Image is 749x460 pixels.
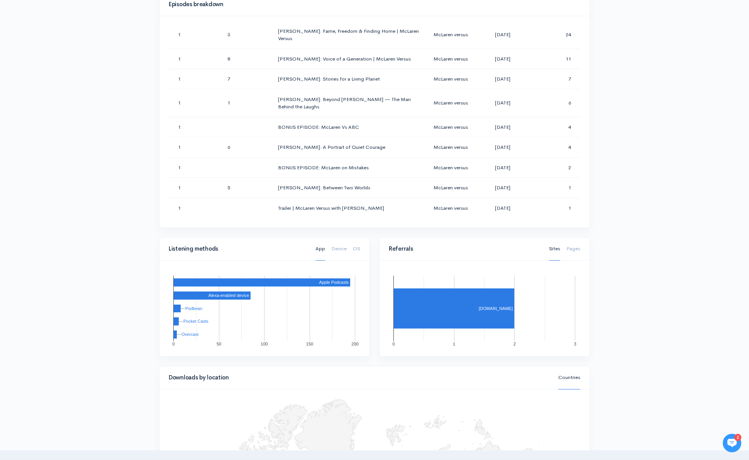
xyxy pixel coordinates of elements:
td: [DATE] [475,137,530,158]
td: 1 [169,69,221,89]
td: 8 [221,49,271,69]
text: 50 [217,342,221,346]
td: McLaren versus [427,178,475,198]
svg: A chart. [389,270,580,347]
text: [DOMAIN_NAME] [479,306,513,311]
a: Device [331,237,347,261]
a: App [315,237,325,261]
text: 0 [392,342,395,346]
td: McLaren versus [427,69,475,89]
td: [PERSON_NAME]: Fame, Freedom & Finding Home | McLaren Versus [272,21,427,49]
text: Apple Podcasts [319,280,349,285]
td: BONUS EPISODE: McLaren on Mistakes [272,157,427,178]
text: 100 [261,342,268,346]
td: 3 [221,21,271,49]
text: Podbean [185,306,202,311]
td: [DATE] [475,178,530,198]
td: McLaren versus [427,117,475,137]
a: OS [353,237,360,261]
a: Sites [549,237,560,261]
h4: Referrals [389,246,540,252]
td: Trailer | McLaren Versus with [PERSON_NAME] [272,198,427,218]
td: 1 [169,117,221,137]
td: 1 [530,198,580,218]
td: 24 [530,21,580,49]
p: Find an answer quickly [10,132,144,142]
text: 150 [306,342,313,346]
td: [PERSON_NAME]: Stories for a Living Planet [272,69,427,89]
td: McLaren versus [427,157,475,178]
td: 7 [530,69,580,89]
td: 2 [530,157,580,178]
span: New conversation [50,107,93,113]
td: 1 [169,89,221,117]
td: 11 [530,49,580,69]
h4: Episodes breakdown [169,1,576,8]
td: 7 [221,69,271,89]
td: McLaren versus [427,21,475,49]
text: Alexa-enabled device [208,293,249,298]
td: 6 [530,89,580,117]
text: Pocket Casts [183,319,208,324]
td: [DATE] [475,69,530,89]
svg: A chart. [169,270,360,347]
text: 200 [351,342,358,346]
td: McLaren versus [427,49,475,69]
td: [PERSON_NAME]: A Portrait of Quiet Courage [272,137,427,158]
td: McLaren versus [427,198,475,218]
text: Overcast [181,332,198,337]
text: 1 [453,342,455,346]
text: 3 [574,342,576,346]
td: [DATE] [475,117,530,137]
td: 1 [530,178,580,198]
td: 1 [169,21,221,49]
text: 2 [513,342,516,346]
h1: Hi [PERSON_NAME] 👋 [12,37,143,50]
iframe: gist-messenger-bubble-iframe [723,434,741,452]
td: BONUS EPISODE: McLaren Vs ABC [272,117,427,137]
input: Search articles [22,145,138,160]
td: 4 [530,137,580,158]
td: [DATE] [475,89,530,117]
td: 4 [530,117,580,137]
h4: Listening methods [169,246,306,252]
td: [PERSON_NAME]: Between Two Worlds [272,178,427,198]
text: 0 [172,342,175,346]
td: 1 [169,157,221,178]
td: 6 [221,137,271,158]
td: [PERSON_NAME]: Voice of a Generation | McLaren Versus [272,49,427,69]
td: McLaren versus [427,89,475,117]
h2: Just let us know if you need anything and we'll be happy to help! 🙂 [12,51,143,88]
td: 1 [169,49,221,69]
td: 1 [169,137,221,158]
td: [DATE] [475,198,530,218]
td: 5 [221,178,271,198]
a: Pages [566,237,580,261]
td: McLaren versus [427,137,475,158]
h4: Downloads by location [169,374,549,381]
td: 1 [169,198,221,218]
button: New conversation [12,102,142,118]
a: Countries [558,366,580,389]
td: [DATE] [475,49,530,69]
td: [PERSON_NAME]: Beyond [PERSON_NAME] — The Man Behind the Laughs [272,89,427,117]
td: [DATE] [475,157,530,178]
td: [DATE] [475,21,530,49]
td: 1 [169,178,221,198]
td: 1 [221,89,271,117]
